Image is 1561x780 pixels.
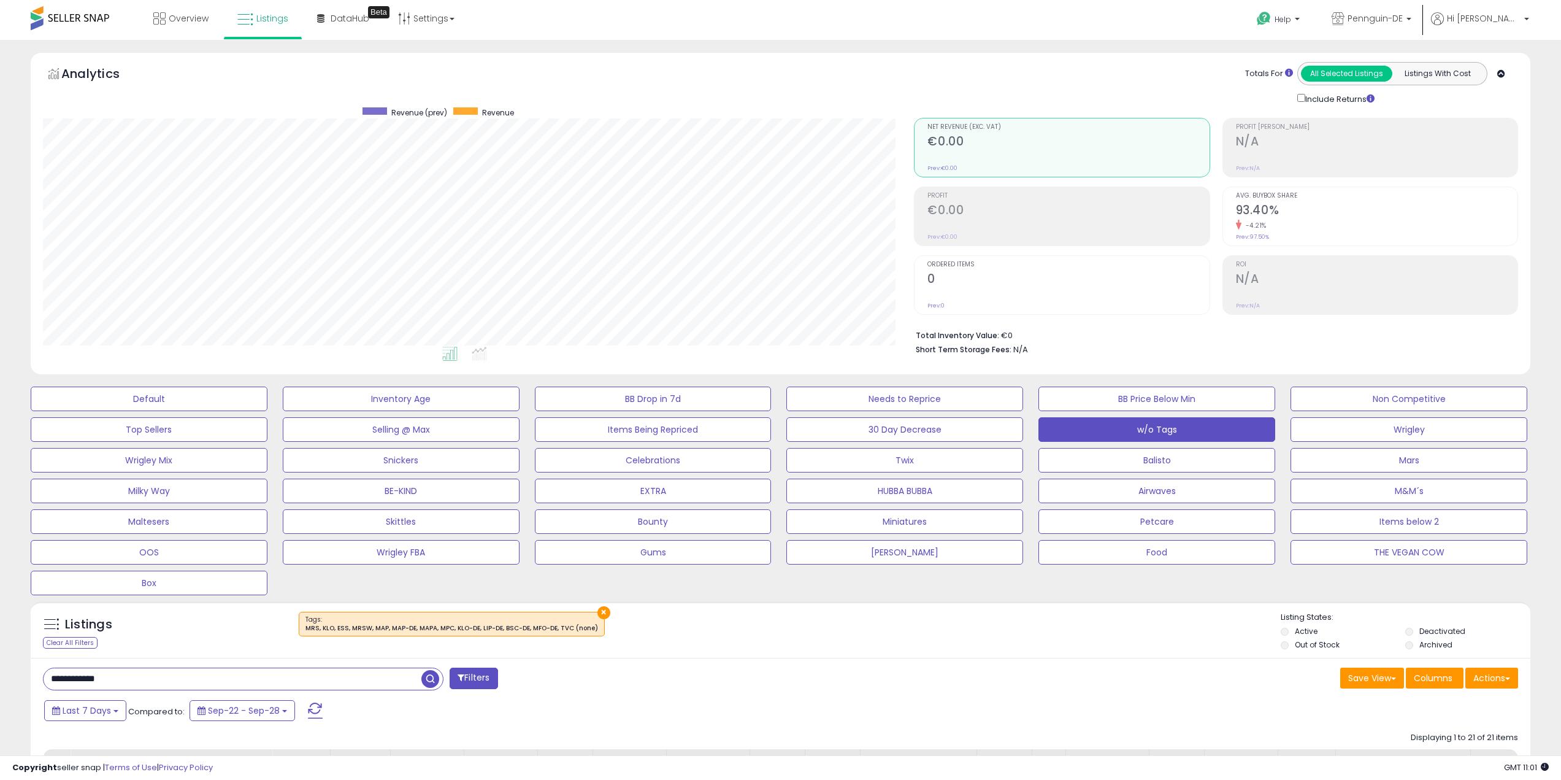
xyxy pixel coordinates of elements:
[31,387,267,411] button: Default
[283,417,520,442] button: Selling @ Max
[1245,68,1293,80] div: Totals For
[927,203,1209,220] h2: €0.00
[1038,509,1275,534] button: Petcare
[535,417,772,442] button: Items Being Repriced
[1256,11,1271,26] i: Get Help
[208,705,280,717] span: Sep-22 - Sep-28
[927,302,945,309] small: Prev: 0
[482,107,514,118] span: Revenue
[1291,479,1527,503] button: M&M´s
[1392,66,1483,82] button: Listings With Cost
[1431,12,1529,40] a: Hi [PERSON_NAME]
[1301,66,1392,82] button: All Selected Listings
[535,448,772,473] button: Celebrations
[31,571,267,595] button: Box
[283,479,520,503] button: BE-KIND
[305,615,598,633] span: Tags :
[1247,2,1312,40] a: Help
[1288,91,1389,106] div: Include Returns
[1038,540,1275,565] button: Food
[44,700,126,721] button: Last 7 Days
[1241,221,1267,230] small: -4.21%
[916,330,999,341] b: Total Inventory Value:
[1340,668,1404,689] button: Save View
[535,540,772,565] button: Gums
[1295,626,1317,636] label: Active
[927,164,957,172] small: Prev: €0.00
[190,700,295,721] button: Sep-22 - Sep-28
[31,509,267,534] button: Maltesers
[927,233,957,241] small: Prev: €0.00
[1414,672,1452,684] span: Columns
[916,344,1011,355] b: Short Term Storage Fees:
[1038,417,1275,442] button: w/o Tags
[1348,12,1403,25] span: Pennguin-DE
[105,762,157,773] a: Terms of Use
[535,509,772,534] button: Bounty
[916,327,1509,342] li: €0
[1419,639,1452,650] label: Archived
[1411,732,1518,744] div: Displaying 1 to 21 of 21 items
[256,12,288,25] span: Listings
[61,65,144,85] h5: Analytics
[927,134,1209,151] h2: €0.00
[31,540,267,565] button: OOS
[927,272,1209,288] h2: 0
[128,706,185,717] span: Compared to:
[1406,668,1463,689] button: Columns
[283,540,520,565] button: Wrigley FBA
[31,479,267,503] button: Milky Way
[331,12,369,25] span: DataHub
[1504,762,1549,773] span: 2025-10-6 11:01 GMT
[1038,448,1275,473] button: Balisto
[63,705,111,717] span: Last 7 Days
[927,261,1209,268] span: Ordered Items
[786,540,1023,565] button: [PERSON_NAME]
[391,107,447,118] span: Revenue (prev)
[1295,639,1340,650] label: Out of Stock
[597,606,610,619] button: ×
[786,417,1023,442] button: 30 Day Decrease
[1447,12,1521,25] span: Hi [PERSON_NAME]
[305,624,598,633] div: MRS, KLO, ESS, MRSW, MAP, MAP-DE, MAPA, MPC, KLO-DE, LIP-DE, BSC-DE, MFO-DE, TVC (none)
[786,509,1023,534] button: Miniatures
[786,479,1023,503] button: HUBBA BUBBA
[786,448,1023,473] button: Twix
[31,448,267,473] button: Wrigley Mix
[927,124,1209,131] span: Net Revenue (Exc. VAT)
[927,193,1209,199] span: Profit
[1236,164,1260,172] small: Prev: N/A
[535,479,772,503] button: EXTRA
[1236,302,1260,309] small: Prev: N/A
[283,387,520,411] button: Inventory Age
[283,448,520,473] button: Snickers
[12,762,57,773] strong: Copyright
[1291,387,1527,411] button: Non Competitive
[368,6,389,18] div: Tooltip anchor
[1236,134,1517,151] h2: N/A
[283,509,520,534] button: Skittles
[1275,14,1291,25] span: Help
[1281,612,1530,624] p: Listing States:
[1236,203,1517,220] h2: 93.40%
[1236,233,1269,241] small: Prev: 97.50%
[43,637,98,649] div: Clear All Filters
[450,668,497,689] button: Filters
[1465,668,1518,689] button: Actions
[1236,124,1517,131] span: Profit [PERSON_NAME]
[1038,479,1275,503] button: Airwaves
[159,762,213,773] a: Privacy Policy
[1291,448,1527,473] button: Mars
[1236,193,1517,199] span: Avg. Buybox Share
[786,387,1023,411] button: Needs to Reprice
[1291,417,1527,442] button: Wrigley
[535,387,772,411] button: BB Drop in 7d
[1236,272,1517,288] h2: N/A
[1419,626,1465,636] label: Deactivated
[1236,261,1517,268] span: ROI
[12,762,213,774] div: seller snap | |
[31,417,267,442] button: Top Sellers
[1291,509,1527,534] button: Items below 2
[1013,344,1028,355] span: N/A
[65,616,112,633] h5: Listings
